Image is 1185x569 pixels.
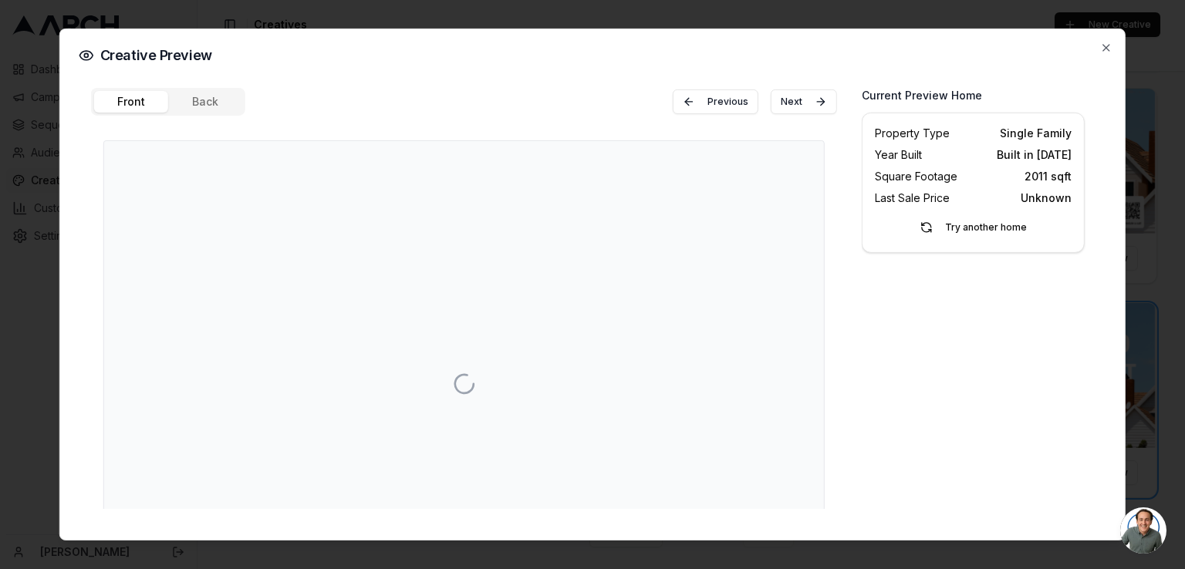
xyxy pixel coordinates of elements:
[1000,126,1072,141] span: Single Family
[168,91,242,113] button: Back
[875,126,950,141] span: Property Type
[862,88,1085,103] h3: Current Preview Home
[100,49,212,62] span: Creative Preview
[875,147,922,163] span: Year Built
[875,169,957,184] span: Square Footage
[997,147,1072,163] span: Built in [DATE]
[771,89,837,114] button: Next
[1021,190,1072,206] span: Unknown
[1025,169,1072,184] span: 2011 sqft
[94,91,168,113] button: Front
[673,89,758,114] button: Previous
[875,215,1072,240] button: Try another home
[875,190,950,206] span: Last Sale Price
